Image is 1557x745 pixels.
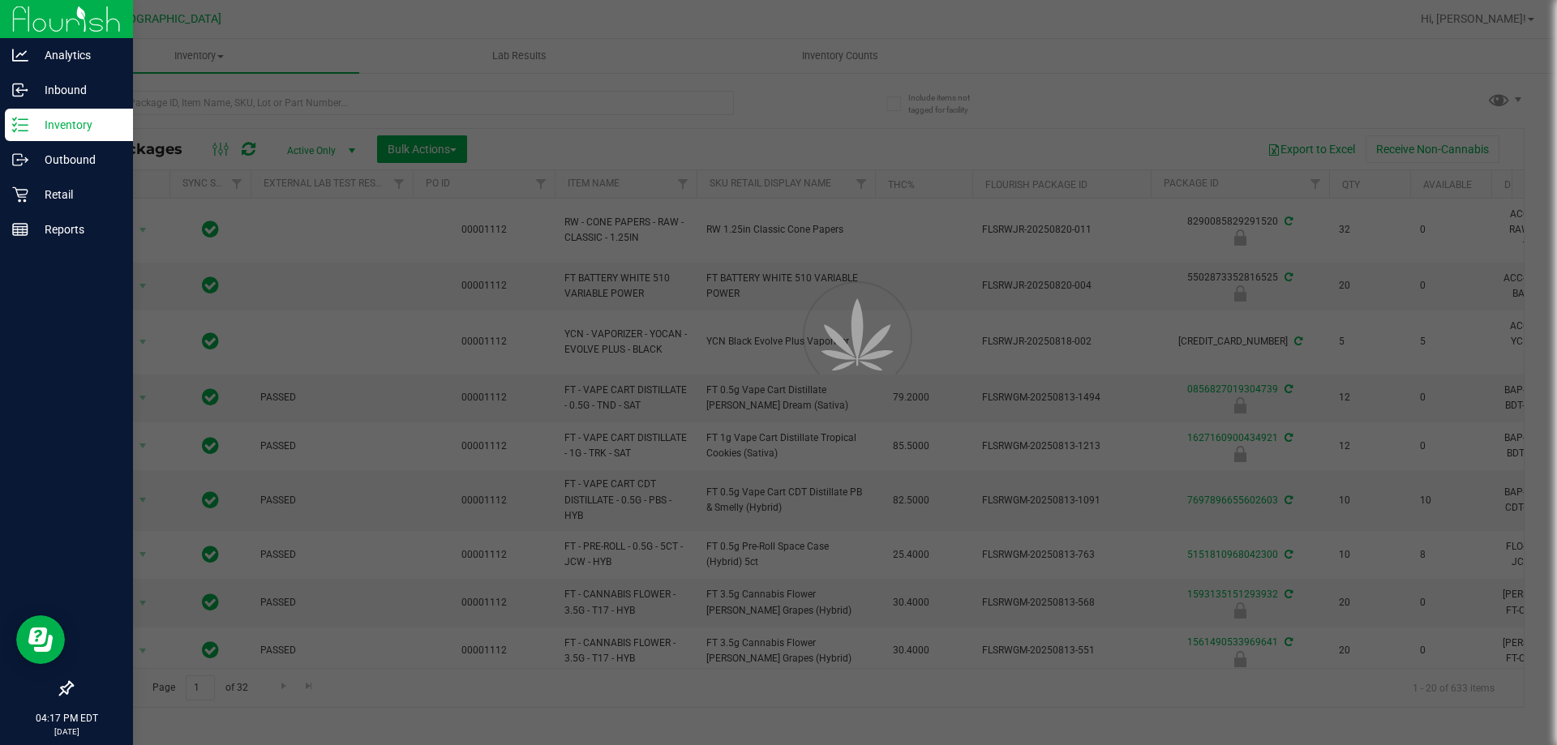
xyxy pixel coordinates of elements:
[28,150,126,169] p: Outbound
[12,117,28,133] inline-svg: Inventory
[7,726,126,738] p: [DATE]
[28,185,126,204] p: Retail
[12,186,28,203] inline-svg: Retail
[7,711,126,726] p: 04:17 PM EDT
[12,221,28,238] inline-svg: Reports
[16,615,65,664] iframe: Resource center
[28,80,126,100] p: Inbound
[12,47,28,63] inline-svg: Analytics
[12,82,28,98] inline-svg: Inbound
[28,115,126,135] p: Inventory
[28,220,126,239] p: Reports
[28,45,126,65] p: Analytics
[12,152,28,168] inline-svg: Outbound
